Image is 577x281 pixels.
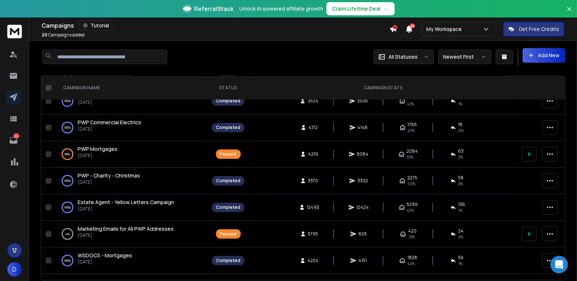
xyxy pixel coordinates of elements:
span: 3302 [357,178,368,184]
a: WSDOCS - Mortgages [78,252,132,259]
div: Paused [220,151,237,157]
span: Marketing Emails for All PWP Addresses [78,225,174,232]
span: 3370 [308,178,318,184]
div: Open Intercom Messenger [550,256,568,273]
div: Completed [216,98,240,104]
p: Get Free Credits [519,26,559,33]
button: Get Free Credits [503,22,564,36]
p: 4 % [65,230,70,238]
button: D [7,262,22,277]
p: 100 % [64,204,71,211]
button: Add New [523,48,565,63]
span: 50 [410,23,415,28]
span: 44 % [407,261,415,266]
p: My Workspace [426,26,465,33]
span: 56 [458,255,464,261]
span: 4224 [308,258,319,264]
span: 2275 [407,175,417,181]
a: PWP Commercial Electrics [78,119,141,126]
p: [DATE] [78,233,174,238]
span: 3524 [308,98,318,104]
span: 136 [458,202,465,207]
button: Newest First [438,50,491,64]
span: 4151 [359,258,367,264]
div: Completed [216,125,240,130]
td: 100%PWP Domestic/ potential commercial Electricians[DATE] [54,88,208,114]
p: [DATE] [78,179,140,185]
span: 47 % [407,101,414,107]
p: 100 % [64,97,71,105]
th: CAMPAIGN NAME [54,76,208,100]
button: Tutorial [78,20,114,31]
div: Completed [216,178,240,184]
span: 420 [408,228,417,234]
th: CAMPAIGN STATS [249,76,518,100]
p: Campaigns added [42,32,85,38]
span: 63 [458,148,464,154]
span: 5795 [308,231,318,237]
th: STATUS [208,76,249,100]
p: Unlock AI-powered affiliate growth [240,5,324,12]
p: 99 % [65,151,70,158]
span: 58 [458,175,464,181]
span: 43 % [407,207,414,213]
span: 3506 [357,98,368,104]
span: 4172 [309,125,318,130]
p: [DATE] [78,126,141,132]
span: 2084 [407,148,418,154]
td: 100%Estate Agent - Yellow Letters Campaign[DATE] [54,194,208,221]
span: 2 % [458,181,463,187]
span: → [384,5,389,12]
span: 0 % [458,128,464,133]
div: Completed [216,258,240,264]
span: 72 % [408,234,415,240]
span: 43 % [408,128,415,133]
p: All Statuses [388,53,418,61]
p: 100 % [64,124,71,131]
p: [DATE] [78,153,117,159]
span: 18 [458,122,463,128]
span: 5299 [407,202,418,207]
td: 100%WSDOCS - Mortgages[DATE] [54,247,208,274]
button: Claim Lifetime Deal→ [326,2,395,15]
span: 1828 [407,255,417,261]
a: 24 [6,133,21,148]
span: 1 % [458,207,463,213]
p: [DATE] [78,206,174,212]
span: 4 % [458,234,464,240]
button: Close banner [565,4,574,22]
td: 100%PWP - Charity - Christmas[DATE] [54,168,208,194]
span: 805 [359,231,367,237]
a: Estate Agent - Yellow Letters Campaign [78,199,174,206]
span: 1 % [458,101,463,107]
span: 69 % [407,181,415,187]
span: 20 [42,32,47,38]
span: 4148 [358,125,368,130]
p: [DATE] [78,259,132,265]
span: 12424 [357,204,369,210]
a: Marketing Emails for All PWP Addresses [78,225,174,233]
span: PWP Mortgages [78,145,117,152]
td: 4%Marketing Emails for All PWP Addresses[DATE] [54,221,208,247]
p: 100 % [64,257,71,264]
td: 100%PWP Commercial Electrics[DATE] [54,114,208,141]
span: 1766 [408,122,417,128]
div: Paused [220,231,237,237]
span: 12493 [307,204,320,210]
span: 1 % [458,261,463,266]
span: 51 % [407,154,413,160]
span: ReferralStack [194,4,234,13]
span: 8084 [357,151,369,157]
span: 4219 [308,151,318,157]
p: 100 % [64,177,71,184]
span: 24 [458,228,464,234]
td: 99%PWP Mortgages[DATE] [54,141,208,168]
a: PWP Mortgages [78,145,117,153]
p: 24 [13,133,19,139]
a: PWP - Charity - Christmas [78,172,140,179]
